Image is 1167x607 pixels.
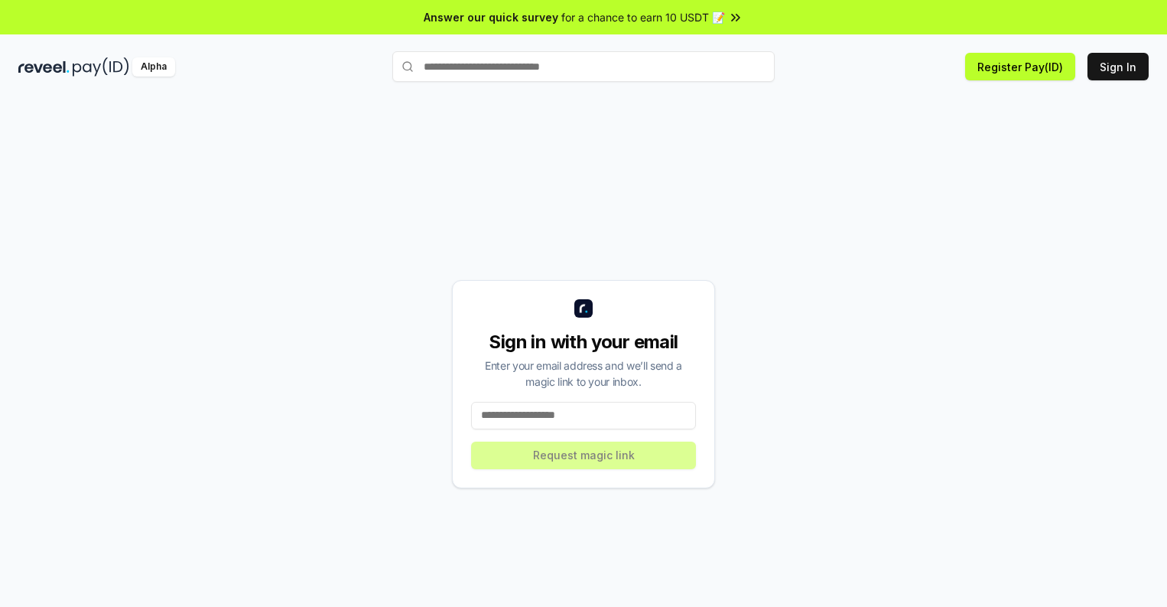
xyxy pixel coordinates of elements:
button: Register Pay(ID) [965,53,1075,80]
span: for a chance to earn 10 USDT 📝 [561,9,725,25]
div: Alpha [132,57,175,77]
div: Enter your email address and we’ll send a magic link to your inbox. [471,357,696,390]
span: Answer our quick survey [424,9,558,25]
img: pay_id [73,57,129,77]
button: Sign In [1087,53,1149,80]
img: reveel_dark [18,57,70,77]
img: logo_small [574,299,593,318]
div: Sign in with your email [471,330,696,354]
